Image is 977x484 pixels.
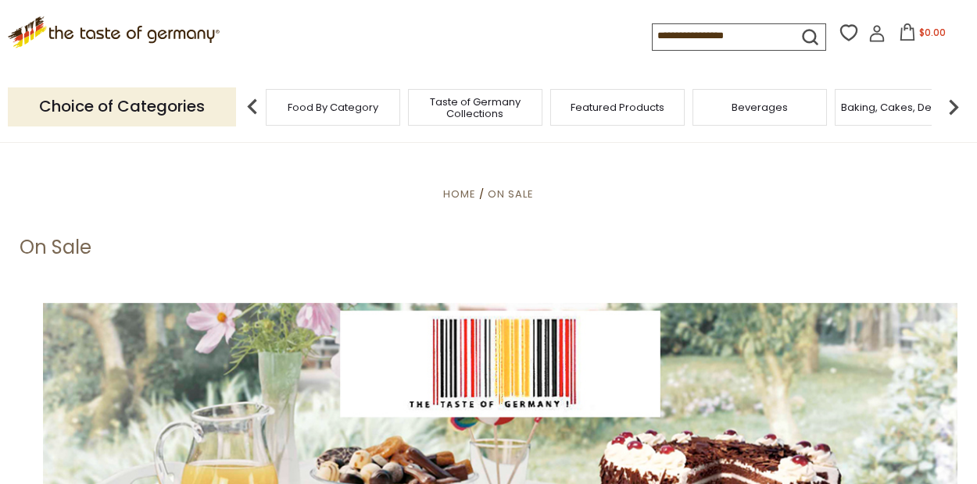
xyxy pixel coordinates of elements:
[20,236,91,259] h1: On Sale
[488,187,534,201] a: On Sale
[571,101,664,113] a: Featured Products
[413,96,538,119] a: Taste of Germany Collections
[8,87,236,126] p: Choice of Categories
[237,91,268,123] img: previous arrow
[889,23,955,47] button: $0.00
[732,101,788,113] a: Beverages
[443,187,476,201] a: Home
[919,26,946,39] span: $0.00
[288,101,378,113] a: Food By Category
[841,101,962,113] a: Baking, Cakes, Desserts
[938,91,969,123] img: next arrow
